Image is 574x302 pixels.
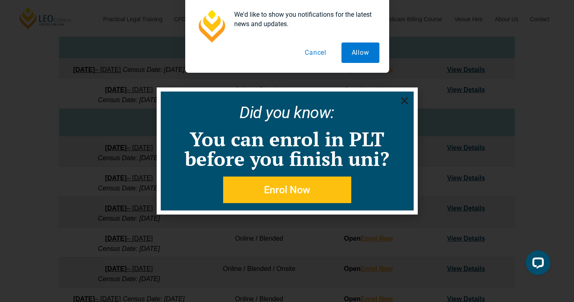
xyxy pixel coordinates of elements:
a: Close [399,96,410,106]
div: We'd like to show you notifications for the latest news and updates. [228,10,379,29]
button: Cancel [295,43,337,63]
button: Allow [341,43,379,63]
a: You can enrol in PLT before you finish uni? [185,126,389,172]
span: Enrol Now [264,185,310,195]
a: Did you know: [239,103,335,122]
a: Enrol Now [223,177,351,203]
img: notification icon [195,10,228,43]
iframe: LiveChat chat widget [519,247,554,282]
